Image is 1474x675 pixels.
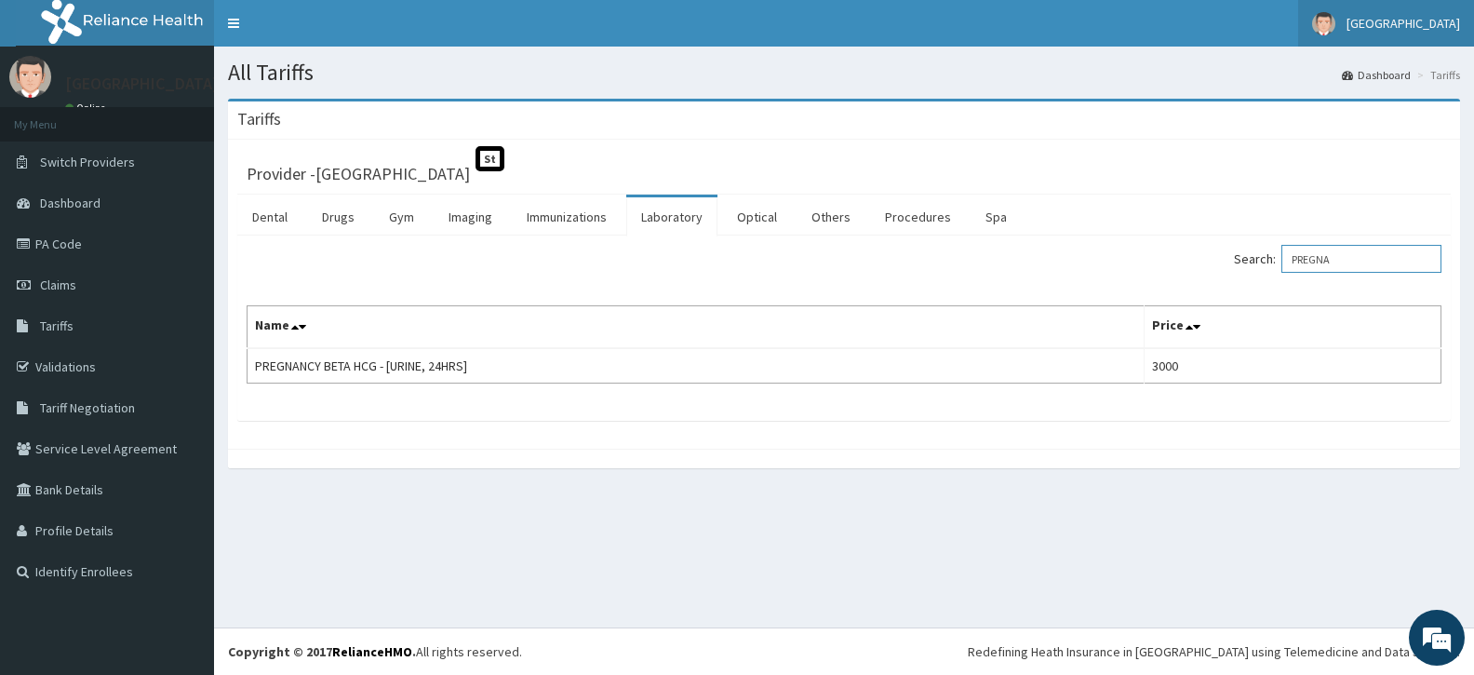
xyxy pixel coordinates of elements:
img: User Image [9,56,51,98]
img: d_794563401_company_1708531726252_794563401 [34,93,75,140]
footer: All rights reserved. [214,628,1474,675]
span: Dashboard [40,195,100,211]
label: Search: [1234,245,1441,273]
a: Laboratory [626,197,717,236]
p: [GEOGRAPHIC_DATA] [65,75,219,92]
th: Price [1145,306,1441,349]
a: Dental [237,197,302,236]
td: PREGNANCY BETA HCG - [URINE, 24HRS] [248,348,1145,384]
li: Tariffs [1413,67,1460,83]
span: Claims [40,277,76,293]
h3: Tariffs [237,111,281,128]
a: Others [797,197,865,236]
div: Minimize live chat window [305,9,350,54]
span: Switch Providers [40,154,135,170]
a: Online [65,101,110,115]
textarea: Type your message and hit 'Enter' [9,465,355,530]
span: St [476,146,504,171]
strong: Copyright © 2017 . [228,643,416,660]
a: Imaging [434,197,507,236]
span: Tariff Negotiation [40,399,135,416]
div: Chat with us now [97,104,313,128]
input: Search: [1281,245,1441,273]
a: Optical [722,197,792,236]
a: Immunizations [512,197,622,236]
a: Procedures [870,197,966,236]
span: Tariffs [40,317,74,334]
a: Gym [374,197,429,236]
span: We're online! [108,212,257,400]
a: Spa [971,197,1022,236]
div: Redefining Heath Insurance in [GEOGRAPHIC_DATA] using Telemedicine and Data Science! [968,642,1460,661]
span: [GEOGRAPHIC_DATA] [1347,15,1460,32]
img: User Image [1312,12,1335,35]
h3: Provider - [GEOGRAPHIC_DATA] [247,166,470,182]
h1: All Tariffs [228,61,1460,85]
td: 3000 [1145,348,1441,384]
a: RelianceHMO [332,643,412,660]
th: Name [248,306,1145,349]
a: Drugs [307,197,369,236]
a: Dashboard [1342,67,1411,83]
